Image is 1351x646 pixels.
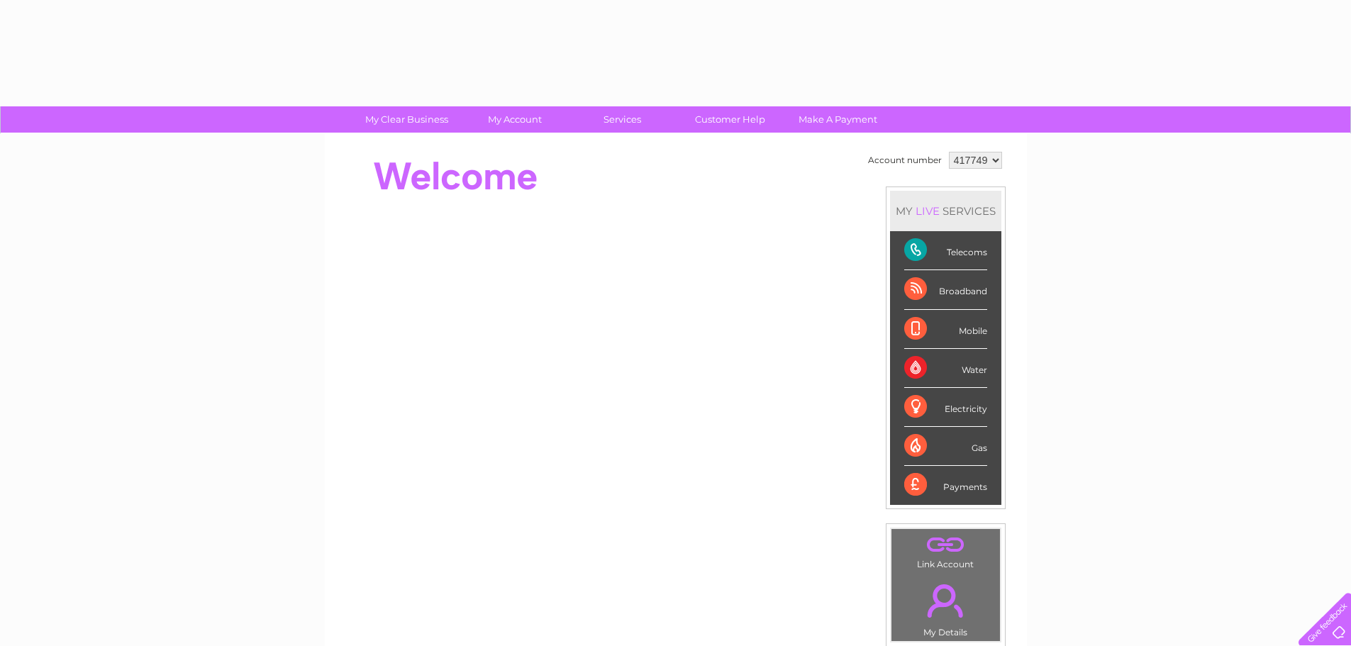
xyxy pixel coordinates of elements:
[904,349,987,388] div: Water
[904,270,987,309] div: Broadband
[895,533,996,557] a: .
[913,204,943,218] div: LIVE
[904,388,987,427] div: Electricity
[779,106,896,133] a: Make A Payment
[864,148,945,172] td: Account number
[890,191,1001,231] div: MY SERVICES
[904,231,987,270] div: Telecoms
[456,106,573,133] a: My Account
[904,427,987,466] div: Gas
[891,528,1001,573] td: Link Account
[895,576,996,625] a: .
[348,106,465,133] a: My Clear Business
[672,106,789,133] a: Customer Help
[904,466,987,504] div: Payments
[564,106,681,133] a: Services
[904,310,987,349] div: Mobile
[891,572,1001,642] td: My Details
